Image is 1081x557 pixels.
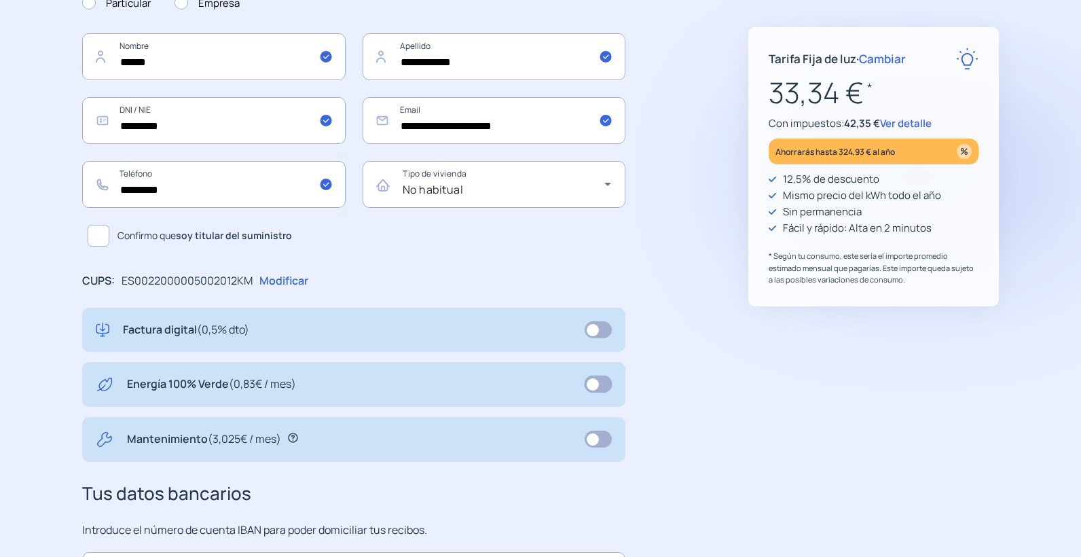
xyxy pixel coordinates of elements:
span: Confirmo que [117,228,292,243]
p: Energía 100% Verde [127,376,296,393]
span: (0,83€ / mes) [229,376,296,391]
p: * Según tu consumo, este sería el importe promedio estimado mensual que pagarías. Este importe qu... [769,250,978,286]
h3: Tus datos bancarios [82,480,625,508]
p: Fácil y rápido: Alta en 2 minutos [783,220,932,236]
p: 33,34 € [769,70,978,115]
p: Tarifa Fija de luz · [769,50,906,68]
img: energy-green.svg [96,376,113,393]
b: soy titular del suministro [176,229,292,242]
p: Mismo precio del kWh todo el año [783,187,941,204]
p: ES0022000005002012KM [122,272,253,290]
p: Ahorrarás hasta 324,93 € al año [775,144,895,160]
img: percentage_icon.svg [957,144,972,159]
img: digital-invoice.svg [96,321,109,339]
p: Sin permanencia [783,204,862,220]
span: Cambiar [859,51,906,67]
p: Introduce el número de cuenta IBAN para poder domiciliar tus recibos. [82,522,625,539]
p: Factura digital [123,321,249,339]
p: 12,5% de descuento [783,171,879,187]
p: Modificar [259,272,308,290]
p: Con impuestos: [769,115,978,132]
span: Ver detalle [880,116,932,130]
img: tool.svg [96,431,113,448]
span: 42,35 € [844,116,880,130]
span: (0,5% dto) [197,322,249,337]
img: rate-E.svg [956,48,978,70]
span: No habitual [403,182,464,197]
p: Mantenimiento [127,431,281,448]
mat-label: Tipo de vivienda [403,168,466,180]
span: (3,025€ / mes) [208,431,281,446]
p: CUPS: [82,272,115,290]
